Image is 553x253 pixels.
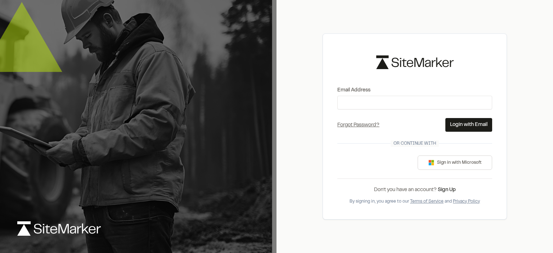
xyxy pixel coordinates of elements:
[376,55,454,69] img: logo-black-rebrand.svg
[337,186,492,194] div: Don’t you have an account?
[453,198,480,205] button: Privacy Policy
[337,86,492,94] label: Email Address
[17,221,101,236] img: logo-white-rebrand.svg
[418,155,492,170] button: Sign in with Microsoft
[410,198,444,205] button: Terms of Service
[445,118,492,132] button: Login with Email
[337,123,379,127] a: Forgot Password?
[391,140,439,147] span: Or continue with
[438,188,456,192] a: Sign Up
[337,198,492,205] div: By signing in, you agree to our and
